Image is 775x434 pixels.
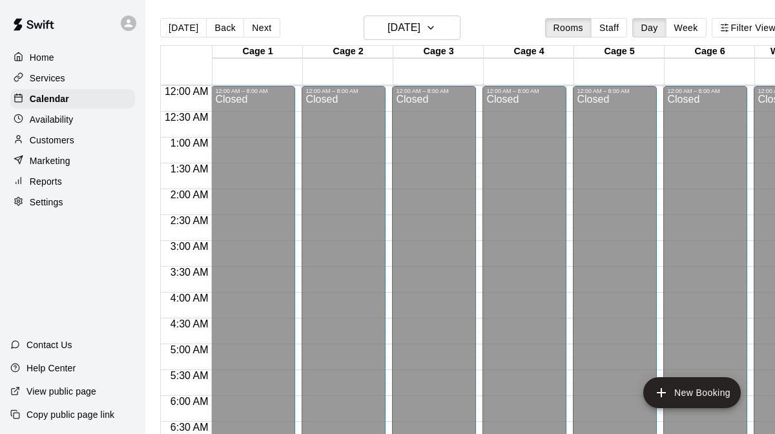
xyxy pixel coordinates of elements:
[10,68,135,88] a: Services
[30,134,74,147] p: Customers
[167,241,212,252] span: 3:00 AM
[666,18,707,37] button: Week
[10,89,135,108] a: Calendar
[10,130,135,150] a: Customers
[167,163,212,174] span: 1:30 AM
[161,112,212,123] span: 12:30 AM
[26,338,72,351] p: Contact Us
[484,46,574,58] div: Cage 4
[393,46,484,58] div: Cage 3
[243,18,280,37] button: Next
[591,18,628,37] button: Staff
[545,18,592,37] button: Rooms
[167,318,212,329] span: 4:30 AM
[10,48,135,67] a: Home
[26,408,114,421] p: Copy public page link
[364,15,460,40] button: [DATE]
[215,88,291,94] div: 12:00 AM – 8:00 AM
[10,110,135,129] a: Availability
[160,18,207,37] button: [DATE]
[30,72,65,85] p: Services
[30,113,74,126] p: Availability
[167,215,212,226] span: 2:30 AM
[167,267,212,278] span: 3:30 AM
[486,88,563,94] div: 12:00 AM – 8:00 AM
[30,51,54,64] p: Home
[303,46,393,58] div: Cage 2
[10,172,135,191] a: Reports
[167,370,212,381] span: 5:30 AM
[667,88,743,94] div: 12:00 AM – 8:00 AM
[305,88,382,94] div: 12:00 AM – 8:00 AM
[167,189,212,200] span: 2:00 AM
[26,385,96,398] p: View public page
[574,46,665,58] div: Cage 5
[10,151,135,170] a: Marketing
[167,422,212,433] span: 6:30 AM
[665,46,755,58] div: Cage 6
[30,154,70,167] p: Marketing
[387,19,420,37] h6: [DATE]
[577,88,653,94] div: 12:00 AM – 8:00 AM
[26,362,76,375] p: Help Center
[30,92,69,105] p: Calendar
[396,88,472,94] div: 12:00 AM – 8:00 AM
[167,138,212,149] span: 1:00 AM
[212,46,303,58] div: Cage 1
[643,377,741,408] button: add
[10,192,135,212] a: Settings
[632,18,666,37] button: Day
[167,344,212,355] span: 5:00 AM
[30,175,62,188] p: Reports
[167,293,212,304] span: 4:00 AM
[30,196,63,209] p: Settings
[167,396,212,407] span: 6:00 AM
[206,18,244,37] button: Back
[161,86,212,97] span: 12:00 AM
